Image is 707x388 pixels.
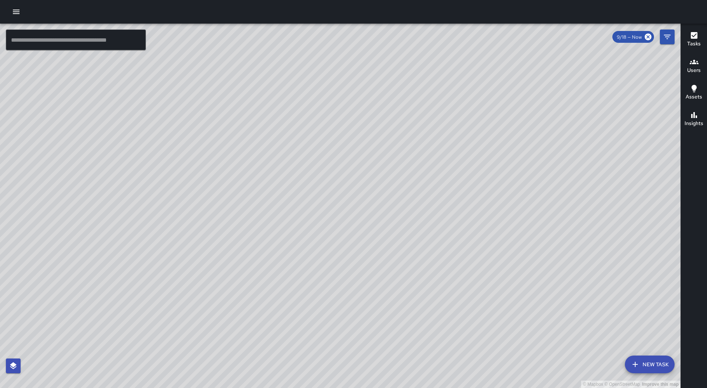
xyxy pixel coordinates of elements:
[612,34,646,40] span: 9/18 — Now
[660,30,675,44] button: Filters
[681,80,707,106] button: Assets
[612,31,654,43] div: 9/18 — Now
[681,106,707,133] button: Insights
[686,93,702,101] h6: Assets
[681,53,707,80] button: Users
[625,356,675,373] button: New Task
[687,40,701,48] h6: Tasks
[685,119,703,128] h6: Insights
[687,66,701,75] h6: Users
[681,27,707,53] button: Tasks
